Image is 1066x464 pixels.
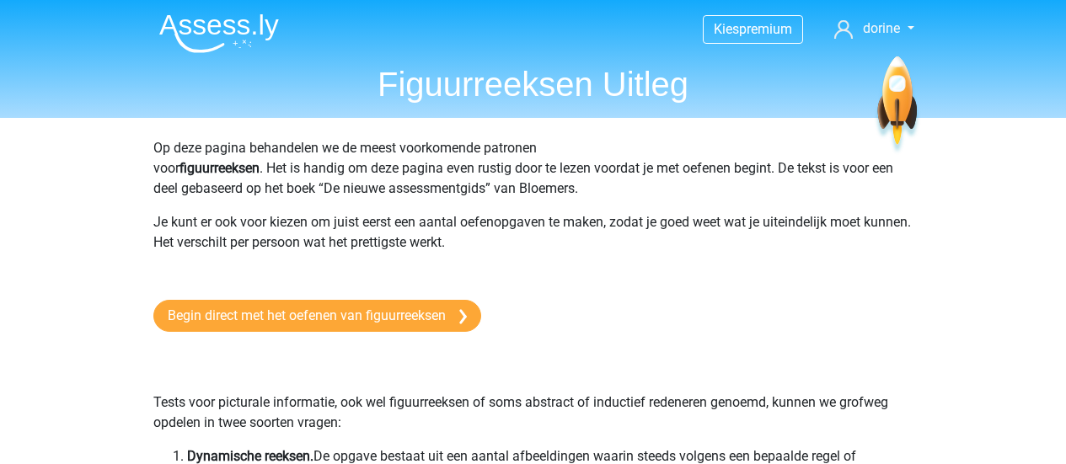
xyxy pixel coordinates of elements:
[828,19,920,39] a: dorine
[459,309,467,324] img: arrow-right.e5bd35279c78.svg
[739,21,792,37] span: premium
[153,212,913,273] p: Je kunt er ook voor kiezen om juist eerst een aantal oefenopgaven te maken, zodat je goed weet wa...
[874,56,920,155] img: spaceship.7d73109d6933.svg
[153,352,913,433] p: Tests voor picturale informatie, ook wel figuurreeksen of soms abstract of inductief redeneren ge...
[863,20,900,36] span: dorine
[179,160,260,176] b: figuurreeksen
[704,18,802,40] a: Kiespremium
[153,138,913,199] p: Op deze pagina behandelen we de meest voorkomende patronen voor . Het is handig om deze pagina ev...
[187,448,313,464] b: Dynamische reeksen.
[159,13,279,53] img: Assessly
[714,21,739,37] span: Kies
[153,300,481,332] a: Begin direct met het oefenen van figuurreeksen
[146,64,921,104] h1: Figuurreeksen Uitleg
